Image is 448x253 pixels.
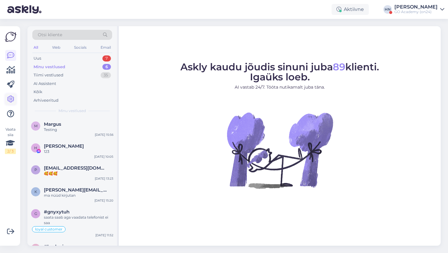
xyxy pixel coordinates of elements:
span: Minu vestlused [59,108,86,114]
div: 6 [102,64,111,70]
div: 7 [102,55,111,61]
div: AI Assistent [34,81,56,87]
a: [PERSON_NAME]GO Academy (on24) [394,5,444,14]
span: H [34,146,37,150]
div: Socials [73,44,88,51]
span: Margus [44,121,61,127]
div: Minu vestlused [34,64,65,70]
div: [DATE] 15:56 [95,132,113,137]
span: k [34,189,37,194]
span: M [34,124,37,128]
div: Aktiivne [332,4,369,15]
img: No Chat active [225,95,335,205]
div: HN [383,5,392,14]
div: 🥰🥰🥰 [44,171,113,176]
div: GO Academy (on24) [394,9,438,14]
div: 35 [101,72,111,78]
div: ma nüüd kirjutan [44,193,113,198]
span: priven@gwn.com [44,165,107,171]
div: Tiimi vestlused [34,72,63,78]
span: Askly kaudu jõudis sinuni juba klienti. Igaüks loeb. [180,61,379,83]
div: 2 / 3 [5,149,16,154]
div: [DATE] 11:52 [95,233,113,237]
span: g [34,211,37,216]
div: [DATE] 13:23 [95,176,113,181]
span: Otsi kliente [38,32,62,38]
p: AI vastab 24/7. Tööta nutikamalt juba täna. [180,84,379,90]
div: 123 [44,149,113,154]
div: Vaata siia [5,127,16,154]
div: All [32,44,39,51]
div: Email [99,44,112,51]
span: kristel@pentus.ee [44,187,107,193]
span: #bmlvqjcw [44,244,70,249]
span: 89 [333,61,345,73]
div: Arhiveeritud [34,97,59,104]
div: [DATE] 10:05 [94,154,113,159]
div: Kõik [34,89,42,95]
span: p [34,167,37,172]
div: [PERSON_NAME] [394,5,438,9]
div: Testing [44,127,113,132]
span: loyal customer [35,227,62,231]
div: Uus [34,55,41,61]
div: saata saab aga vaadata telefonist ei saa [44,215,113,226]
div: Web [51,44,62,51]
span: Hans Niinemäe [44,143,84,149]
div: [DATE] 15:20 [94,198,113,203]
img: Askly Logo [5,31,16,43]
span: #gnyxytuh [44,209,69,215]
